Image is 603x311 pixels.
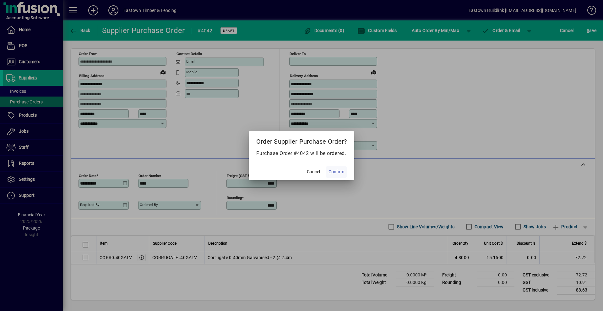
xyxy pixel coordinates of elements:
[329,169,344,175] span: Confirm
[249,131,355,149] h2: Order Supplier Purchase Order?
[307,169,320,175] span: Cancel
[256,150,347,157] p: Purchase Order #4042 will be ordered.
[326,166,347,178] button: Confirm
[303,166,323,178] button: Cancel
